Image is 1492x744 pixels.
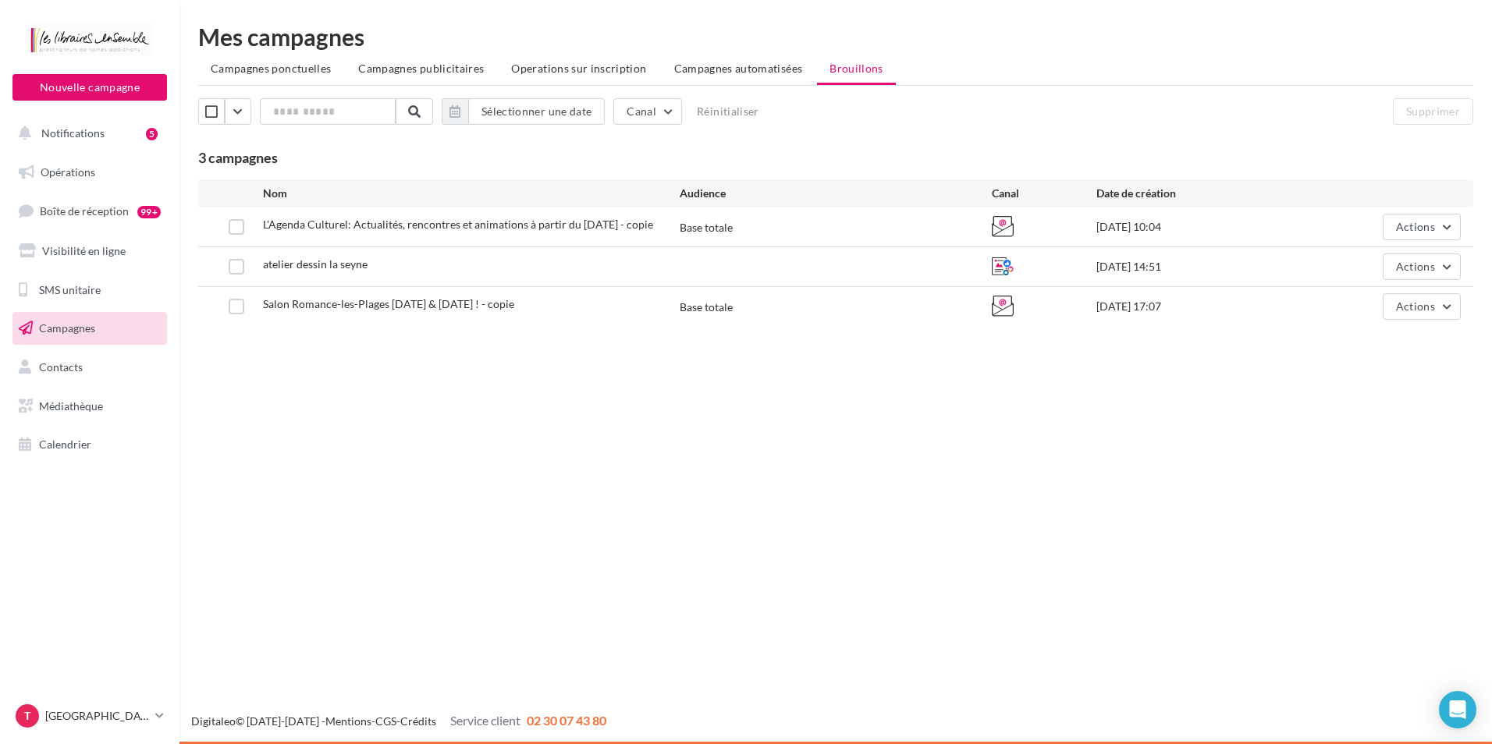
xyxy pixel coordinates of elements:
[9,156,170,189] a: Opérations
[680,186,993,201] div: Audience
[613,98,682,125] button: Canal
[191,714,236,728] a: Digitaleo
[1396,299,1435,313] span: Actions
[191,714,606,728] span: © [DATE]-[DATE] - - -
[39,360,83,374] span: Contacts
[468,98,605,125] button: Sélectionner une date
[1383,293,1461,320] button: Actions
[39,321,95,335] span: Campagnes
[1393,98,1473,125] button: Supprimer
[358,62,484,75] span: Campagnes publicitaires
[1383,253,1461,280] button: Actions
[674,62,803,75] span: Campagnes automatisées
[41,165,95,179] span: Opérations
[42,244,126,257] span: Visibilité en ligne
[511,62,646,75] span: Operations sur inscription
[12,701,167,731] a: T [GEOGRAPHIC_DATA]
[1439,691,1476,728] div: Open Intercom Messenger
[1383,214,1461,240] button: Actions
[680,299,733,315] div: Base totale
[680,220,733,236] div: Base totale
[137,206,161,218] div: 99+
[1096,259,1305,275] div: [DATE] 14:51
[39,399,103,413] span: Médiathèque
[9,428,170,461] a: Calendrier
[9,194,170,228] a: Boîte de réception99+
[198,149,278,166] span: 3 campagnes
[39,282,101,296] span: SMS unitaire
[375,714,396,728] a: CGS
[9,351,170,384] a: Contacts
[400,714,436,728] a: Crédits
[527,713,606,728] span: 02 30 07 43 80
[9,235,170,267] a: Visibilité en ligne
[450,713,520,728] span: Service client
[9,312,170,345] a: Campagnes
[263,218,653,231] span: L'Agenda Culturel: Actualités, rencontres et animations à partir du 26 septembre - copie
[24,708,30,724] span: T
[442,98,605,125] button: Sélectionner une date
[1096,299,1305,314] div: [DATE] 17:07
[198,25,1473,48] div: Mes campagnes
[211,62,331,75] span: Campagnes ponctuelles
[41,126,105,140] span: Notifications
[1396,220,1435,233] span: Actions
[146,128,158,140] div: 5
[691,102,766,121] button: Réinitialiser
[263,257,368,271] span: atelier dessin la seyne
[1096,219,1305,235] div: [DATE] 10:04
[45,708,149,724] p: [GEOGRAPHIC_DATA]
[992,186,1096,201] div: Canal
[40,204,129,218] span: Boîte de réception
[9,390,170,423] a: Médiathèque
[12,74,167,101] button: Nouvelle campagne
[1396,260,1435,273] span: Actions
[9,117,164,150] button: Notifications 5
[263,297,514,310] span: Salon Romance-les-Plages 27 & 28 septembre ! - copie
[39,438,91,451] span: Calendrier
[1096,186,1305,201] div: Date de création
[325,714,371,728] a: Mentions
[9,274,170,306] a: SMS unitaire
[263,186,680,201] div: Nom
